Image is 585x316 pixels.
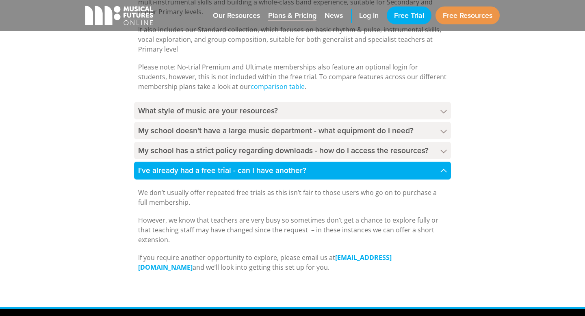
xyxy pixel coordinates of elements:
[138,25,447,54] p: It also includes our Standard collection, which focuses on basic rhythm & pulse, instrumental ski...
[359,10,379,21] span: Log in
[435,6,500,24] a: Free Resources
[325,10,343,21] span: News
[138,62,447,91] p: Please note: No-trial Premium and Ultimate memberships also feature an optional login for student...
[138,253,447,272] p: If you require another opportunity to explore, please email us at and we’ll look into getting thi...
[138,253,392,272] strong: [EMAIL_ADDRESS][DOMAIN_NAME]
[213,10,260,21] span: Our Resources
[134,142,451,159] h4: My school has a strict policy regarding downloads - how do I access the resources?
[268,10,316,21] span: Plans & Pricing
[138,188,447,207] p: We don’t usually offer repeated free trials as this isn’t fair to those users who go on to purcha...
[387,6,431,24] a: Free Trial
[134,122,451,139] h4: My school doesn't have a large music department - what equipment do I need?
[138,215,447,245] p: However, we know that teachers are very busy so sometimes don’t get a chance to explore fully or ...
[251,82,305,91] a: comparison table
[134,162,451,179] h4: I've already had a free trial - can I have another?
[134,102,451,119] h4: What style of music are your resources?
